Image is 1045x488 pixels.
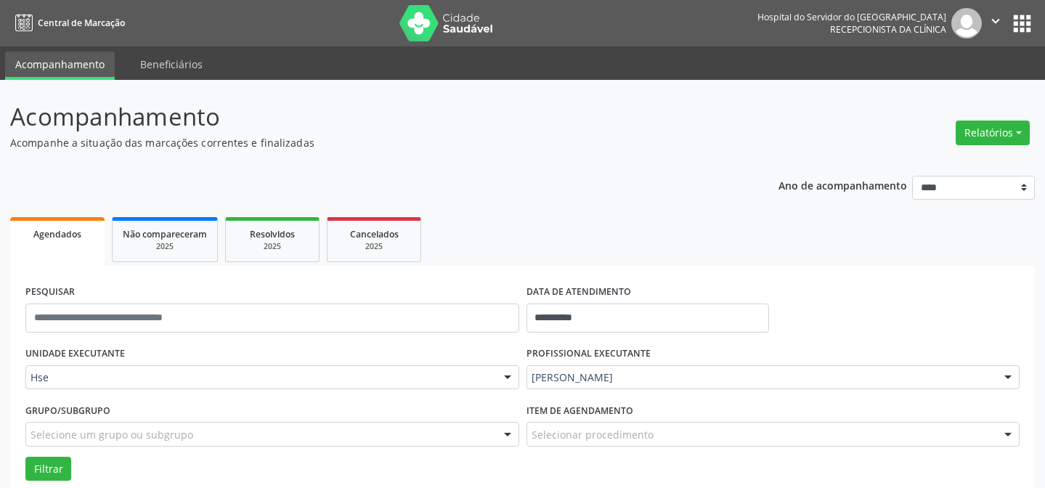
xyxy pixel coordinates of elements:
label: Item de agendamento [526,399,633,422]
button: apps [1009,11,1035,36]
div: 2025 [338,241,410,252]
p: Ano de acompanhamento [778,176,907,194]
p: Acompanhe a situação das marcações correntes e finalizadas [10,135,728,150]
button: Filtrar [25,457,71,481]
span: Cancelados [350,228,399,240]
i:  [988,13,1004,29]
span: Selecione um grupo ou subgrupo [31,427,193,442]
label: Grupo/Subgrupo [25,399,110,422]
img: img [951,8,982,38]
a: Beneficiários [130,52,213,77]
label: PROFISSIONAL EXECUTANTE [526,343,651,365]
span: Selecionar procedimento [532,427,654,442]
div: 2025 [236,241,309,252]
span: Central de Marcação [38,17,125,29]
label: DATA DE ATENDIMENTO [526,281,631,304]
span: Não compareceram [123,228,207,240]
span: Resolvidos [250,228,295,240]
div: Hospital do Servidor do [GEOGRAPHIC_DATA] [757,11,946,23]
p: Acompanhamento [10,99,728,135]
span: [PERSON_NAME] [532,370,991,385]
div: 2025 [123,241,207,252]
button: Relatórios [956,121,1030,145]
span: Agendados [33,228,81,240]
a: Acompanhamento [5,52,115,80]
label: UNIDADE EXECUTANTE [25,343,125,365]
label: PESQUISAR [25,281,75,304]
span: Recepcionista da clínica [830,23,946,36]
span: Hse [31,370,489,385]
